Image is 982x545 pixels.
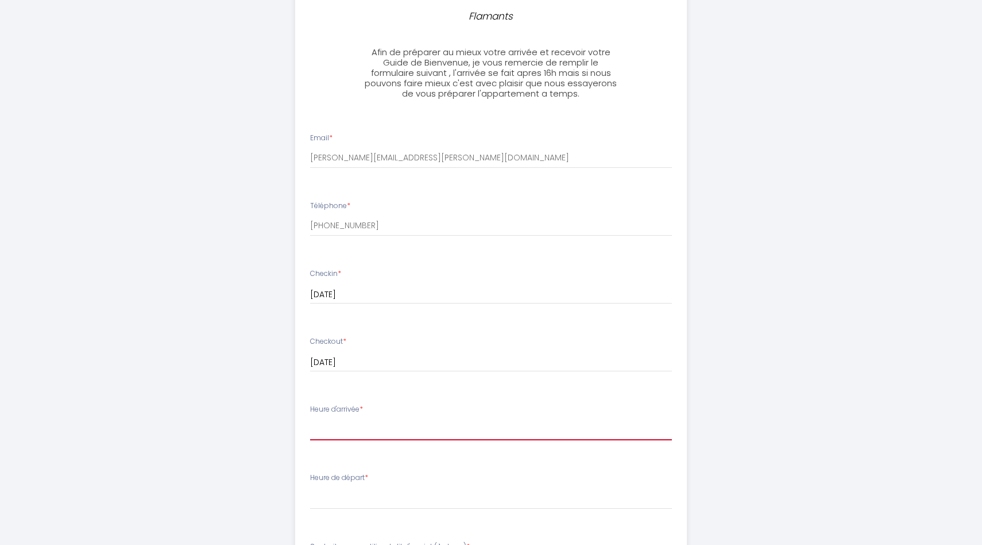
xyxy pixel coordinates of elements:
label: Téléphone [310,201,350,212]
label: Email [310,133,333,144]
p: Flamants [368,9,614,24]
label: Heure d'arrivée [310,404,363,415]
label: Checkout [310,336,346,347]
label: Heure de départ [310,473,368,483]
label: Checkin [310,268,341,279]
h3: Afin de préparer au mieux votre arrivée et recevoir votre Guide de Bienvenue, je vous remercie de... [363,47,618,99]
